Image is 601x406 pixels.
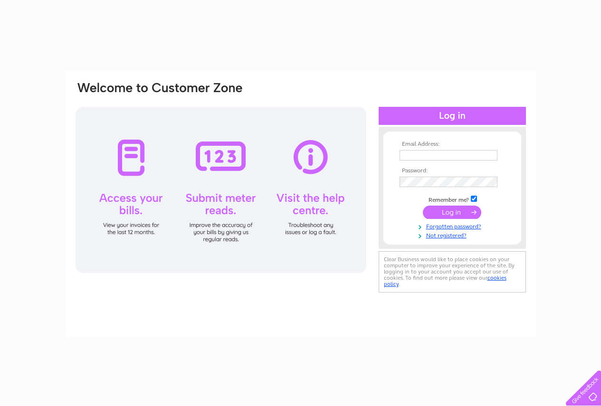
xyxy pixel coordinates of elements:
[423,206,481,219] input: Submit
[384,274,506,287] a: cookies policy
[397,168,507,174] th: Password:
[400,221,507,230] a: Forgotten password?
[397,141,507,148] th: Email Address:
[397,194,507,204] td: Remember me?
[379,251,526,293] div: Clear Business would like to place cookies on your computer to improve your experience of the sit...
[400,230,507,239] a: Not registered?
